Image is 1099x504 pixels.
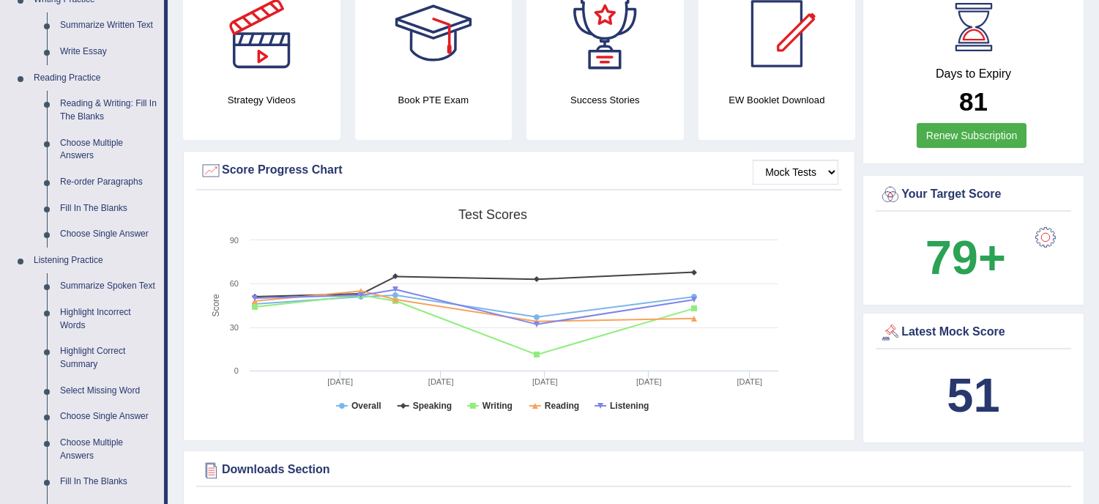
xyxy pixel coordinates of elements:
tspan: Writing [483,401,513,411]
h4: EW Booklet Download [698,92,856,108]
a: Fill In The Blanks [53,196,164,222]
tspan: [DATE] [428,377,454,386]
tspan: Score [211,294,221,317]
tspan: [DATE] [636,377,662,386]
tspan: Overall [351,401,381,411]
a: Reading & Writing: Fill In The Blanks [53,91,164,130]
a: Reading Practice [27,65,164,92]
h4: Strategy Videos [183,92,340,108]
a: Select Missing Word [53,378,164,404]
tspan: Listening [610,401,649,411]
a: Choose Multiple Answers [53,130,164,169]
h4: Book PTE Exam [355,92,513,108]
b: 51 [947,368,999,422]
div: Downloads Section [200,459,1068,481]
tspan: Speaking [413,401,452,411]
a: Fill In The Blanks [53,469,164,495]
text: 90 [230,236,239,245]
tspan: Test scores [458,207,527,222]
a: Choose Single Answer [53,221,164,248]
a: Highlight Correct Summary [53,338,164,377]
b: 81 [959,87,988,116]
a: Renew Subscription [917,123,1027,148]
div: Latest Mock Score [879,322,1068,344]
h4: Success Stories [526,92,684,108]
tspan: [DATE] [737,377,763,386]
a: Summarize Written Text [53,12,164,39]
a: Summarize Spoken Text [53,273,164,300]
tspan: Reading [545,401,579,411]
a: Choose Single Answer [53,404,164,430]
tspan: [DATE] [532,377,558,386]
a: Write Essay [53,39,164,65]
tspan: [DATE] [327,377,353,386]
b: 79+ [925,231,1006,284]
a: Highlight Incorrect Words [53,300,164,338]
a: Choose Multiple Answers [53,430,164,469]
div: Score Progress Chart [200,160,838,182]
div: Your Target Score [879,184,1068,206]
a: Re-order Paragraphs [53,169,164,196]
text: 60 [230,279,239,288]
a: Listening Practice [27,248,164,274]
text: 30 [230,323,239,332]
h4: Days to Expiry [879,67,1068,81]
text: 0 [234,366,239,375]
